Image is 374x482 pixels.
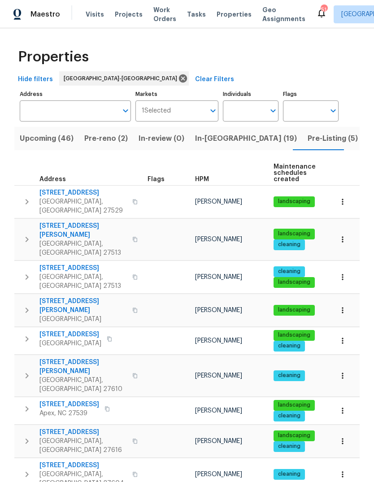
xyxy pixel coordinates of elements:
div: [GEOGRAPHIC_DATA]-[GEOGRAPHIC_DATA] [59,71,189,86]
span: [GEOGRAPHIC_DATA], [GEOGRAPHIC_DATA] 27616 [39,437,127,455]
span: Upcoming (46) [20,132,74,145]
span: [PERSON_NAME] [195,236,242,243]
span: Clear Filters [195,74,234,85]
button: Open [207,104,219,117]
span: Pre-Listing (5) [308,132,358,145]
span: Address [39,176,66,182]
span: [GEOGRAPHIC_DATA]-[GEOGRAPHIC_DATA] [64,74,181,83]
span: [PERSON_NAME] [195,471,242,478]
span: Properties [18,52,89,61]
span: Visits [86,10,104,19]
span: [GEOGRAPHIC_DATA], [GEOGRAPHIC_DATA] 27513 [39,239,127,257]
button: Open [119,104,132,117]
span: cleaning [274,470,304,478]
span: [STREET_ADDRESS] [39,264,127,273]
span: 1 Selected [142,107,171,115]
button: Clear Filters [191,71,238,88]
span: [PERSON_NAME] [195,338,242,344]
span: Maintenance schedules created [274,164,316,182]
span: [GEOGRAPHIC_DATA], [GEOGRAPHIC_DATA] 27529 [39,197,127,215]
span: Flags [148,176,165,182]
span: [PERSON_NAME] [195,373,242,379]
span: landscaping [274,432,314,439]
span: [GEOGRAPHIC_DATA] [39,339,101,348]
span: [GEOGRAPHIC_DATA], [GEOGRAPHIC_DATA] 27513 [39,273,127,291]
span: [PERSON_NAME] [195,408,242,414]
label: Individuals [223,91,278,97]
label: Address [20,91,131,97]
span: Properties [217,10,252,19]
span: [STREET_ADDRESS] [39,400,99,409]
span: In-review (0) [139,132,184,145]
span: cleaning [274,268,304,275]
span: cleaning [274,372,304,379]
span: [STREET_ADDRESS][PERSON_NAME] [39,221,127,239]
span: [GEOGRAPHIC_DATA] [39,315,127,324]
button: Open [327,104,339,117]
span: Geo Assignments [262,5,305,23]
span: [STREET_ADDRESS] [39,461,127,470]
span: landscaping [274,306,314,314]
span: landscaping [274,198,314,205]
span: [STREET_ADDRESS] [39,188,127,197]
span: [STREET_ADDRESS][PERSON_NAME] [39,297,127,315]
span: landscaping [274,401,314,409]
span: Tasks [187,11,206,17]
button: Open [267,104,279,117]
span: cleaning [274,241,304,248]
span: Hide filters [18,74,53,85]
span: Apex, NC 27539 [39,409,99,418]
span: cleaning [274,412,304,420]
label: Flags [283,91,339,97]
span: Work Orders [153,5,176,23]
span: landscaping [274,278,314,286]
span: cleaning [274,342,304,350]
span: [STREET_ADDRESS][PERSON_NAME] [39,358,127,376]
div: 51 [321,5,327,14]
span: Maestro [30,10,60,19]
span: In-[GEOGRAPHIC_DATA] (19) [195,132,297,145]
span: [GEOGRAPHIC_DATA], [GEOGRAPHIC_DATA] 27610 [39,376,127,394]
span: [PERSON_NAME] [195,307,242,313]
span: [PERSON_NAME] [195,199,242,205]
span: Pre-reno (2) [84,132,128,145]
button: Hide filters [14,71,57,88]
span: Projects [115,10,143,19]
span: [STREET_ADDRESS] [39,428,127,437]
label: Markets [135,91,219,97]
span: landscaping [274,331,314,339]
span: HPM [195,176,209,182]
span: cleaning [274,443,304,450]
span: [PERSON_NAME] [195,438,242,444]
span: [PERSON_NAME] [195,274,242,280]
span: landscaping [274,230,314,238]
span: [STREET_ADDRESS] [39,330,101,339]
